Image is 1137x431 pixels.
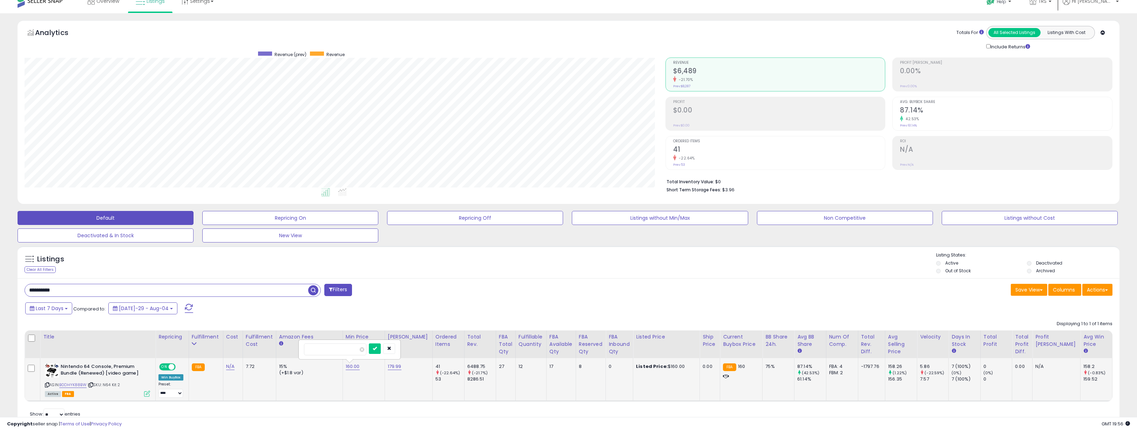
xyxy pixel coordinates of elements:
[1035,363,1075,370] div: N/A
[472,370,488,376] small: (-21.7%)
[723,363,736,371] small: FBA
[1036,268,1055,274] label: Archived
[1102,420,1130,427] span: 2025-08-12 19:56 GMT
[673,123,690,128] small: Prev: $0.00
[62,391,74,397] span: FBA
[1083,333,1109,348] div: Avg Win Price
[7,421,122,427] div: seller snap | |
[666,187,721,193] b: Short Term Storage Fees:
[1035,333,1077,348] div: Profit [PERSON_NAME]
[108,302,177,314] button: [DATE]-29 - Aug-04
[35,28,82,39] h5: Analytics
[673,61,885,65] span: Revenue
[549,333,573,355] div: FBA Available Qty
[1053,286,1075,293] span: Columns
[1015,363,1027,370] div: 0.00
[579,333,603,355] div: FBA Reserved Qty
[279,341,283,347] small: Amazon Fees.
[387,211,563,225] button: Repricing Off
[920,333,946,341] div: Velocity
[673,139,885,143] span: Ordered Items
[900,123,917,128] small: Prev: 61.14%
[37,254,64,264] h5: Listings
[942,211,1118,225] button: Listings without Cost
[797,333,823,348] div: Avg BB Share
[25,266,56,273] div: Clear All Filters
[802,370,819,376] small: (42.53%)
[797,376,826,382] div: 61.14%
[666,179,714,185] b: Total Inventory Value:
[900,67,1112,76] h2: 0.00%
[388,333,429,341] div: [PERSON_NAME]
[88,382,120,388] span: | SKU: N64 Kit 2
[59,382,87,388] a: B0DHYK88BW
[673,145,885,155] h2: 41
[43,333,153,341] div: Title
[192,333,220,341] div: Fulfillment
[900,139,1112,143] span: ROI
[900,106,1112,116] h2: 87.14%
[158,333,186,341] div: Repricing
[160,364,169,370] span: ON
[636,363,694,370] div: $160.00
[952,333,977,348] div: Days In Stock
[36,305,63,312] span: Last 7 Days
[722,186,735,193] span: $3.96
[765,333,791,348] div: BB Share 24h.
[900,61,1112,65] span: Profit [PERSON_NAME]
[1015,333,1029,355] div: Total Profit Diff.
[192,363,205,371] small: FBA
[903,116,919,122] small: 42.53%
[73,306,106,312] span: Compared to:
[435,376,464,382] div: 53
[636,363,668,370] b: Listed Price:
[952,363,980,370] div: 7 (100%)
[893,370,907,376] small: (1.22%)
[703,333,717,348] div: Ship Price
[723,333,759,348] div: Current Buybox Price
[829,363,853,370] div: FBA: 4
[158,382,183,398] div: Preset:
[956,29,984,36] div: Totals For
[888,363,917,370] div: 158.26
[1083,363,1112,370] div: 158.2
[1083,348,1088,354] small: Avg Win Price.
[435,363,464,370] div: 41
[636,333,697,341] div: Listed Price
[326,52,345,57] span: Revenue
[467,376,496,382] div: 8286.51
[900,145,1112,155] h2: N/A
[45,363,150,396] div: ASIN:
[519,363,541,370] div: 12
[346,363,360,370] a: 160.00
[888,376,917,382] div: 156.35
[202,211,378,225] button: Repricing On
[797,363,826,370] div: 87.14%
[275,52,306,57] span: Revenue (prev)
[900,84,917,88] small: Prev: 0.00%
[981,43,1039,50] div: Include Returns
[1011,284,1047,296] button: Save View
[279,370,337,376] div: (+$1.8 var)
[925,370,944,376] small: (-22.59%)
[45,363,59,377] img: 41FStnAovvL._SL40_.jpg
[829,333,855,348] div: Num of Comp.
[988,28,1041,37] button: All Selected Listings
[797,348,801,354] small: Avg BB Share.
[60,420,90,427] a: Terms of Use
[673,84,690,88] small: Prev: $8,287
[499,333,513,355] div: FBA Total Qty
[983,376,1012,382] div: 0
[609,333,630,355] div: FBA inbound Qty
[952,370,961,376] small: (0%)
[983,333,1009,348] div: Total Profit
[388,363,401,370] a: 179.99
[920,363,948,370] div: 5.86
[983,363,1012,370] div: 0
[829,370,853,376] div: FBM: 2
[30,411,80,417] span: Show: entries
[945,268,971,274] label: Out of Stock
[119,305,169,312] span: [DATE]-29 - Aug-04
[91,420,122,427] a: Privacy Policy
[202,228,378,242] button: New View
